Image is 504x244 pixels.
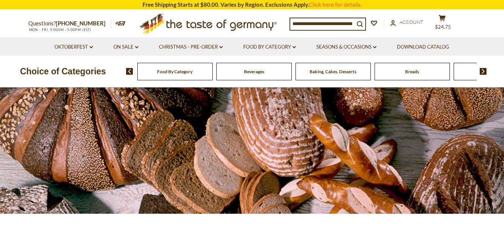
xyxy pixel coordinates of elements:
[157,69,192,74] a: Food By Category
[390,18,423,27] a: Account
[126,68,133,75] img: previous arrow
[244,69,264,74] a: Beverages
[480,68,487,75] img: next arrow
[405,69,419,74] a: Breads
[309,1,362,8] a: Click here for details.
[28,19,111,28] p: Questions?
[431,15,454,33] button: $24.75
[28,28,92,32] span: MON - FRI, 9:00AM - 5:00PM (EST)
[54,43,93,51] a: Oktoberfest
[56,20,106,27] a: [PHONE_NUMBER]
[159,43,223,51] a: Christmas - PRE-ORDER
[113,43,138,51] a: On Sale
[316,43,376,51] a: Seasons & Occasions
[397,43,449,51] a: Download Catalog
[243,43,296,51] a: Food By Category
[400,19,423,25] span: Account
[435,24,451,30] span: $24.75
[310,69,356,74] a: Baking, Cakes, Desserts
